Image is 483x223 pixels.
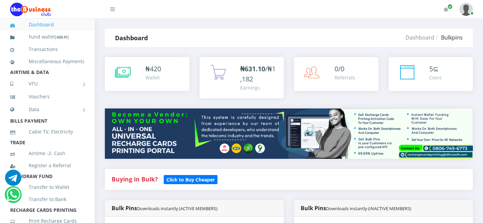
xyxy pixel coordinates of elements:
[10,158,85,173] a: Register a Referral
[240,84,277,91] div: Earnings
[10,42,85,57] a: Transactions
[335,74,355,81] div: Referrals
[335,64,344,73] span: 0/0
[301,204,411,212] strong: Bulk Pins
[112,175,158,183] strong: Buying in Bulk?
[294,57,378,91] a: 0/0 Referrals
[105,108,473,159] img: multitenant_rcp.png
[10,3,51,16] img: Logo
[443,7,448,12] i: Renew/Upgrade Subscription
[10,101,85,118] a: Data
[164,175,217,183] a: Click to Buy Cheaper
[10,75,85,92] a: VTU
[240,64,276,83] span: /₦1,182
[10,146,85,161] a: Airtime -2- Cash
[145,74,161,81] div: Wallet
[115,34,148,42] strong: Dashboard
[429,64,442,74] div: ⊆
[105,57,189,91] a: ₦420 Wallet
[137,205,217,212] small: Downloads instantly (ACTIVE MEMBERS)
[112,204,217,212] strong: Bulk Pins
[429,64,433,73] span: 5
[10,54,85,69] a: Miscellaneous Payments
[200,57,284,98] a: ₦631.10/₦1,182 Earnings
[10,192,85,207] a: Transfer to Bank
[56,34,68,40] b: 420.41
[150,64,161,73] span: 420
[6,192,20,203] a: Chat for support
[5,175,21,186] a: Chat for support
[10,179,85,195] a: Transfer to Wallet
[10,17,85,32] a: Dashboard
[326,205,411,212] small: Downloads instantly (INACTIVE MEMBERS)
[10,124,85,140] a: Cable TV, Electricity
[459,3,473,16] img: User
[166,176,215,183] b: Click to Buy Cheaper
[406,34,434,41] a: Dashboard
[10,29,85,45] a: Fund wallet[420.41]
[429,74,442,81] div: Coins
[240,64,265,73] b: ₦631.10
[434,33,463,42] li: Bulkpins
[145,64,161,74] div: ₦
[10,89,85,104] a: Vouchers
[447,4,453,9] span: Renew/Upgrade Subscription
[55,34,69,40] small: [ ]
